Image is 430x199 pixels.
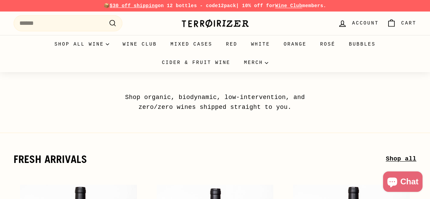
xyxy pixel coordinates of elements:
[401,19,416,27] span: Cart
[342,35,382,53] a: Bubbles
[14,2,416,10] p: 📦 on 12 bottles - code | 10% off for members.
[14,153,386,165] h2: fresh arrivals
[237,53,275,72] summary: Merch
[244,35,277,53] a: White
[116,35,164,53] a: Wine Club
[218,3,236,9] strong: 12pack
[110,3,158,9] span: $30 off shipping
[48,35,116,53] summary: Shop all wine
[155,53,237,72] a: Cider & Fruit Wine
[383,13,420,33] a: Cart
[386,154,416,164] a: Shop all
[164,35,219,53] a: Mixed Cases
[381,171,425,194] inbox-online-store-chat: Shopify online store chat
[275,3,302,9] a: Wine Club
[219,35,244,53] a: Red
[352,19,379,27] span: Account
[277,35,313,53] a: Orange
[313,35,342,53] a: Rosé
[334,13,383,33] a: Account
[110,93,321,112] p: Shop organic, biodynamic, low-intervention, and zero/zero wines shipped straight to you.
